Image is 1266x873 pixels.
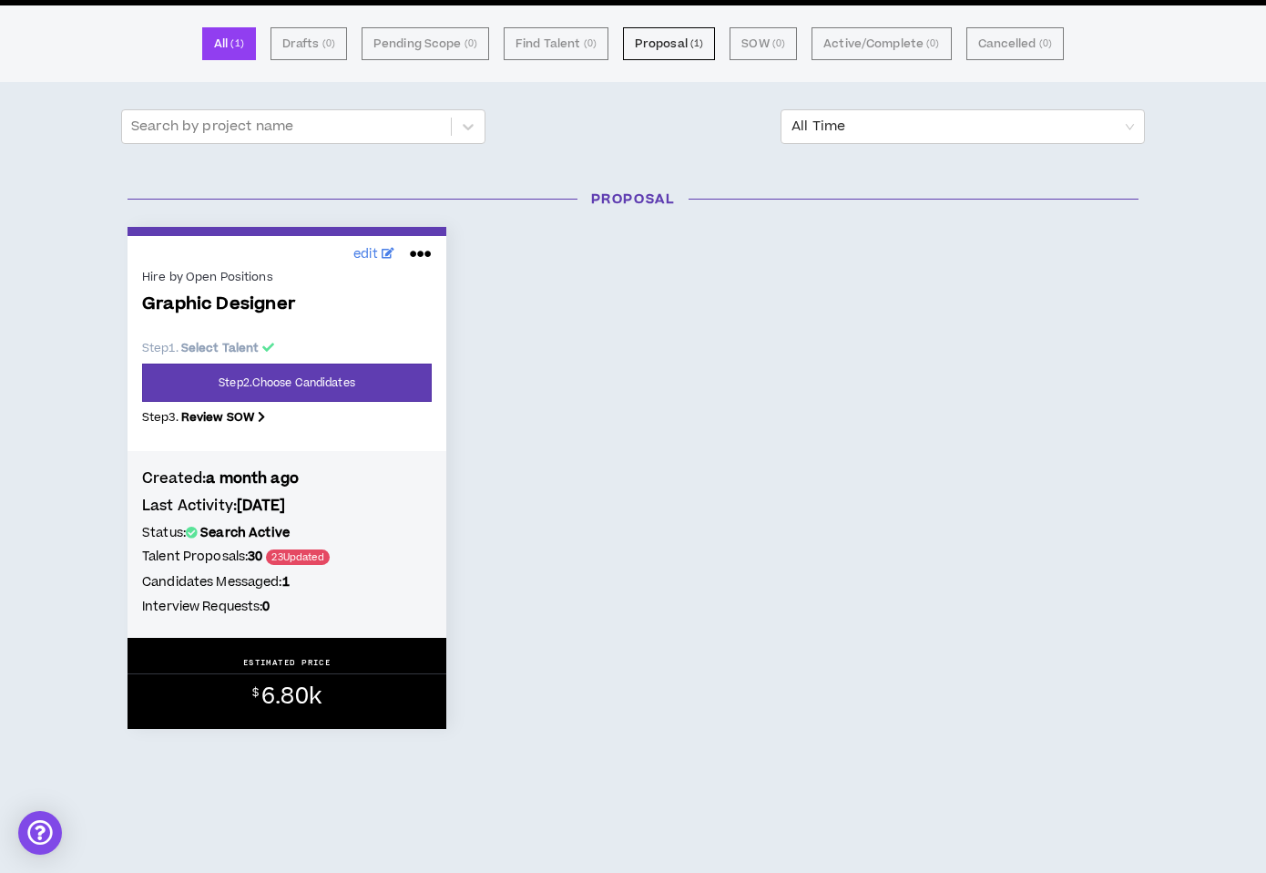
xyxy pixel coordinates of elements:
b: a month ago [206,468,299,488]
span: edit [353,245,378,264]
b: Review SOW [181,409,254,426]
a: Step2.Choose Candidates [142,364,432,402]
div: Hire by Open Positions [142,269,432,285]
small: ( 0 ) [1039,36,1052,52]
span: All Time [791,110,1134,143]
p: ESTIMATED PRICE [243,657,332,668]
span: 6.80k [261,681,322,713]
h5: Candidates Messaged: [142,572,432,592]
b: 0 [262,598,270,616]
p: Step 3 . [142,409,432,426]
small: ( 0 ) [584,36,597,52]
span: 23 Updated [266,549,329,565]
p: Step 1 . [142,340,432,356]
h4: Last Activity: [142,496,432,516]
small: ( 0 ) [465,36,477,52]
b: [DATE] [237,496,285,516]
small: ( 0 ) [772,36,785,52]
button: Drafts (0) [271,27,347,60]
span: Graphic Designer [142,294,432,315]
button: All (1) [202,27,256,60]
sup: $ [252,685,259,701]
small: ( 0 ) [926,36,939,52]
small: ( 1 ) [230,36,243,52]
div: Open Intercom Messenger [18,811,62,855]
button: SOW (0) [730,27,797,60]
a: edit [349,241,399,269]
small: ( 1 ) [690,36,703,52]
h5: Status: [142,523,432,543]
button: Proposal (1) [623,27,715,60]
button: Active/Complete (0) [812,27,951,60]
h4: Created: [142,468,432,488]
button: Pending Scope (0) [362,27,489,60]
h3: Proposal [114,190,1152,209]
b: Select Talent [181,340,260,356]
h5: Interview Requests: [142,597,432,617]
b: 30 [248,548,262,566]
b: 1 [282,573,290,591]
b: Search Active [200,524,290,542]
button: Find Talent (0) [504,27,608,60]
button: Cancelled (0) [966,27,1065,60]
h5: Talent Proposals: [142,547,432,568]
small: ( 0 ) [322,36,335,52]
